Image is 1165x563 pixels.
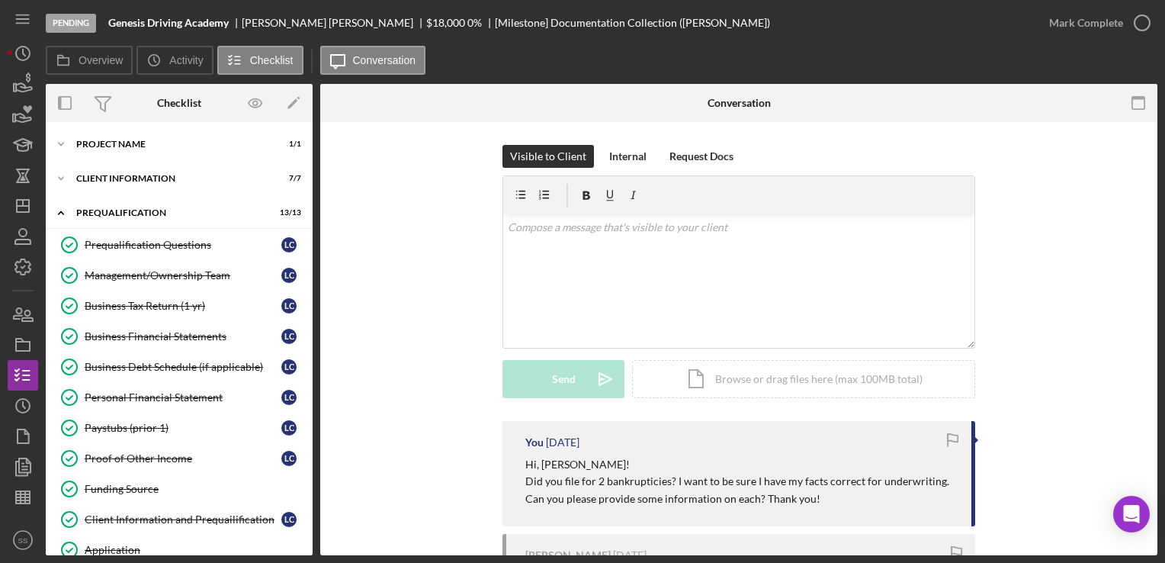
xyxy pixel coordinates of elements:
button: Visible to Client [502,145,594,168]
div: Funding Source [85,483,304,495]
label: Checklist [250,54,294,66]
div: L C [281,359,297,375]
a: Management/Ownership TeamLC [53,260,305,291]
div: Prequalification Questions [85,239,281,251]
div: 7 / 7 [274,174,301,183]
a: Business Tax Return (1 yr)LC [53,291,305,321]
div: L C [281,390,297,405]
label: Conversation [353,54,416,66]
p: Did you file for 2 bankrupticies? I want to be sure I have my facts correct for underwriting. Can... [525,473,956,507]
a: Paystubs (prior 1)LC [53,413,305,443]
a: Business Financial StatementsLC [53,321,305,352]
div: Open Intercom Messenger [1113,496,1150,532]
a: Client Information and PrequailificationLC [53,504,305,535]
span: $18,000 [426,16,465,29]
button: Checklist [217,46,303,75]
div: L C [281,420,297,436]
div: Internal [609,145,647,168]
div: 1 / 1 [274,140,301,149]
div: Client Information [76,174,263,183]
div: Prequalification [76,208,263,217]
div: L C [281,237,297,253]
div: [Milestone] Documentation Collection ([PERSON_NAME]) [495,17,770,29]
div: L C [281,451,297,466]
div: Conversation [708,97,771,109]
div: Business Debt Schedule (if applicable) [85,361,281,373]
div: Client Information and Prequailification [85,513,281,526]
div: L C [281,329,297,344]
a: Business Debt Schedule (if applicable)LC [53,352,305,382]
div: [PERSON_NAME] [525,549,611,561]
div: Send [552,360,576,398]
button: Mark Complete [1034,8,1157,38]
button: Send [502,360,624,398]
text: SS [18,536,28,545]
div: Request Docs [669,145,733,168]
div: Proof of Other Income [85,452,281,465]
div: Paystubs (prior 1) [85,422,281,434]
div: Personal Financial Statement [85,391,281,404]
div: Checklist [157,97,201,109]
div: Application [85,544,304,556]
button: Activity [136,46,213,75]
div: Mark Complete [1049,8,1123,38]
button: Request Docs [662,145,741,168]
a: Proof of Other IncomeLC [53,443,305,474]
time: 2025-09-19 14:45 [546,436,579,449]
div: [PERSON_NAME] [PERSON_NAME] [242,17,426,29]
div: L C [281,268,297,283]
div: L C [281,512,297,527]
button: SS [8,525,38,555]
label: Activity [169,54,203,66]
button: Internal [602,145,654,168]
p: Hi, [PERSON_NAME]! [525,456,956,473]
div: Business Tax Return (1 yr) [85,300,281,312]
div: 13 / 13 [274,208,301,217]
div: 0 % [467,17,482,29]
div: Business Financial Statements [85,330,281,343]
label: Overview [79,54,123,66]
div: L C [281,298,297,314]
div: Project Name [76,140,263,149]
a: Prequalification QuestionsLC [53,230,305,260]
div: Management/Ownership Team [85,269,281,281]
button: Overview [46,46,133,75]
a: Personal Financial StatementLC [53,382,305,413]
a: Funding Source [53,474,305,504]
time: 2025-08-15 02:47 [613,549,647,561]
div: Visible to Client [510,145,586,168]
div: Pending [46,14,96,33]
button: Conversation [320,46,426,75]
div: You [525,436,544,449]
b: Genesis Driving Academy [108,17,229,29]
